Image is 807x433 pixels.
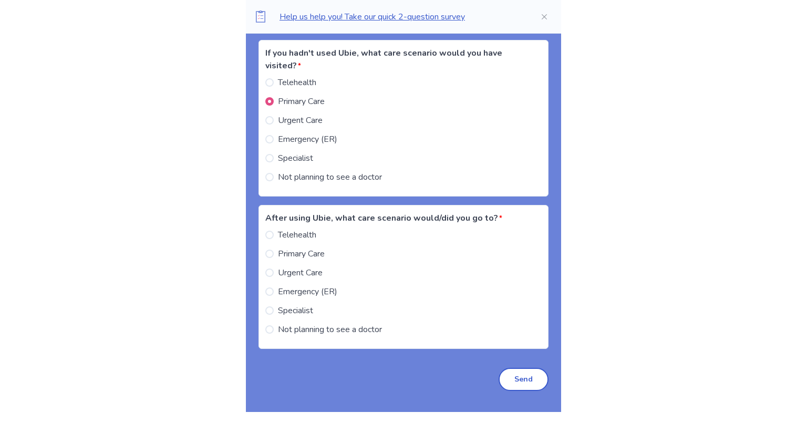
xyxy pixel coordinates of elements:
span: Urgent Care [278,266,323,279]
span: Specialist [278,304,313,317]
span: Emergency (ER) [278,133,337,146]
button: Send [499,368,549,391]
span: Urgent Care [278,114,323,127]
label: After using Ubie, what care scenario would/did you go to? [265,212,535,224]
span: Primary Care [278,95,325,108]
label: If you hadn't used Ubie, what care scenario would you have visited? [265,47,535,72]
p: Help us help you! Take our quick 2-question survey [280,11,523,23]
span: Emergency (ER) [278,285,337,298]
span: Specialist [278,152,313,164]
span: Primary Care [278,248,325,260]
span: Not planning to see a doctor [278,323,382,336]
span: Not planning to see a doctor [278,171,382,183]
span: Telehealth [278,229,316,241]
span: Telehealth [278,76,316,89]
